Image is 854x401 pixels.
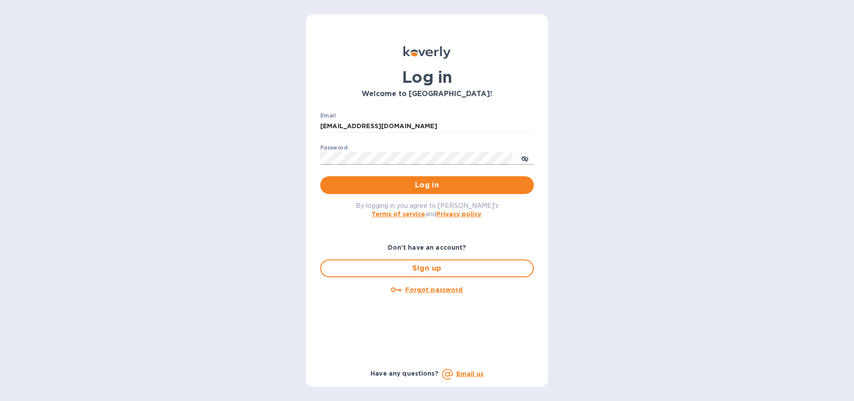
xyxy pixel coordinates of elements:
[328,263,526,274] span: Sign up
[320,176,534,194] button: Log in
[320,68,534,86] h1: Log in
[405,286,463,293] u: Forgot password
[436,211,481,218] a: Privacy policy
[371,370,439,377] b: Have any questions?
[388,244,467,251] b: Don't have an account?
[320,259,534,277] button: Sign up
[320,145,347,150] label: Password
[356,202,499,218] span: By logging in you agree to [PERSON_NAME]'s and .
[371,211,425,218] a: Terms of service
[403,46,451,59] img: Koverly
[320,113,336,118] label: Email
[516,149,534,167] button: toggle password visibility
[320,120,534,133] input: Enter email address
[456,370,483,377] a: Email us
[327,180,527,190] span: Log in
[320,90,534,98] h3: Welcome to [GEOGRAPHIC_DATA]!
